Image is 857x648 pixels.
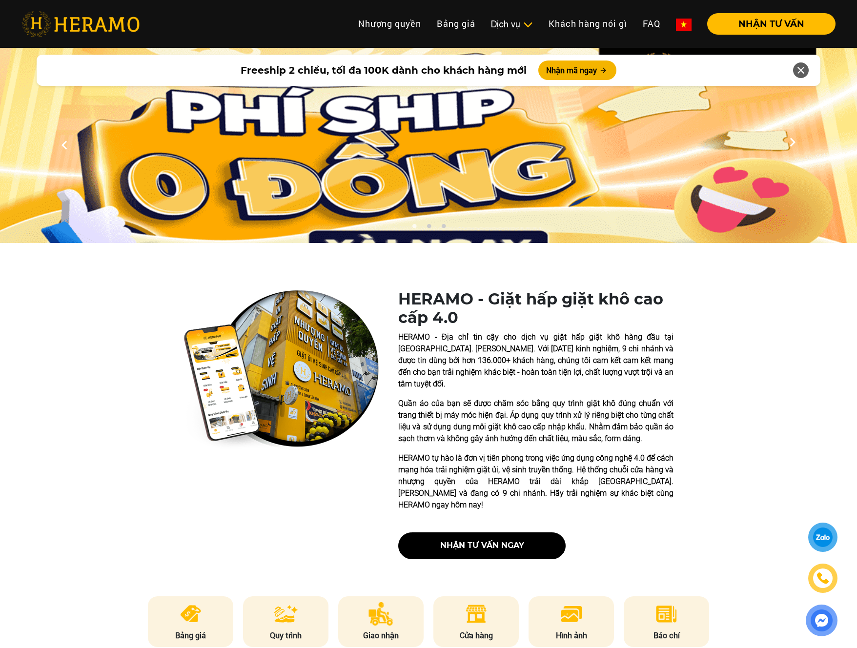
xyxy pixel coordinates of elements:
[274,602,298,626] img: process.png
[398,452,673,511] p: HERAMO tự hào là đơn vị tiên phong trong việc ứng dụng công nghệ 4.0 để cách mạng hóa trải nghiệm...
[243,629,329,641] p: Quy trình
[398,398,673,445] p: Quần áo của bạn sẽ được chăm sóc bằng quy trình giặt khô đúng chuẩn với trang thiết bị máy móc hi...
[816,572,829,585] img: phone-icon
[464,602,488,626] img: store.png
[523,20,533,30] img: subToggleIcon
[398,290,673,327] h1: HERAMO - Giặt hấp giặt khô cao cấp 4.0
[676,19,692,31] img: vn-flag.png
[21,11,140,37] img: heramo-logo.png
[409,223,419,233] button: 1
[560,602,583,626] img: image.png
[184,290,379,450] img: heramo-quality-banner
[538,61,616,80] button: Nhận mã ngay
[368,602,394,626] img: delivery.png
[624,629,710,641] p: Báo chí
[654,602,678,626] img: news.png
[438,223,448,233] button: 3
[491,18,533,31] div: Dịch vụ
[529,629,614,641] p: Hình ảnh
[707,13,836,35] button: NHẬN TƯ VẤN
[241,63,527,78] span: Freeship 2 chiều, tối đa 100K dành cho khách hàng mới
[179,602,203,626] img: pricing.png
[699,20,836,28] a: NHẬN TƯ VẤN
[398,532,566,559] button: nhận tư vấn ngay
[350,13,429,34] a: Nhượng quyền
[810,565,836,591] a: phone-icon
[635,13,668,34] a: FAQ
[424,223,433,233] button: 2
[398,331,673,390] p: HERAMO - Địa chỉ tin cậy cho dịch vụ giặt hấp giặt khô hàng đầu tại [GEOGRAPHIC_DATA]. [PERSON_NA...
[433,629,519,641] p: Cửa hàng
[148,629,234,641] p: Bảng giá
[429,13,483,34] a: Bảng giá
[338,629,424,641] p: Giao nhận
[541,13,635,34] a: Khách hàng nói gì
